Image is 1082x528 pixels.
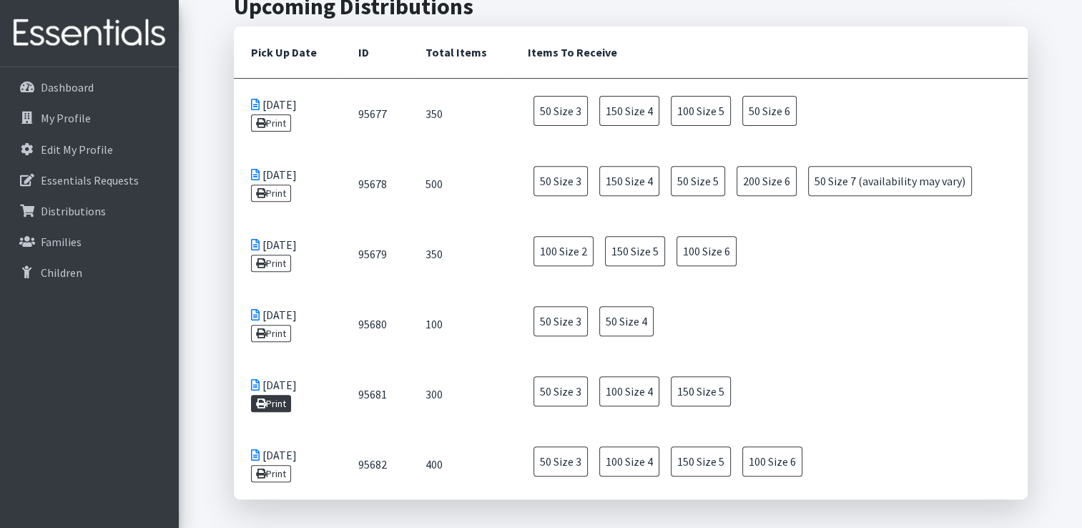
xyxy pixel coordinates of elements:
[677,236,737,266] span: 100 Size 6
[671,166,725,196] span: 50 Size 5
[41,80,94,94] p: Dashboard
[599,376,659,406] span: 100 Size 4
[6,104,173,132] a: My Profile
[341,78,408,149] td: 95677
[737,166,797,196] span: 200 Size 6
[533,96,588,126] span: 50 Size 3
[533,306,588,336] span: 50 Size 3
[341,26,408,79] th: ID
[408,219,510,289] td: 350
[599,166,659,196] span: 150 Size 4
[408,149,510,219] td: 500
[251,185,292,202] a: Print
[41,204,106,218] p: Distributions
[671,376,731,406] span: 150 Size 5
[533,376,588,406] span: 50 Size 3
[533,236,594,266] span: 100 Size 2
[671,96,731,126] span: 100 Size 5
[599,446,659,476] span: 100 Size 4
[41,173,139,187] p: Essentials Requests
[408,359,510,429] td: 300
[599,306,654,336] span: 50 Size 4
[234,149,341,219] td: [DATE]
[341,149,408,219] td: 95678
[234,359,341,429] td: [DATE]
[234,289,341,359] td: [DATE]
[234,26,341,79] th: Pick Up Date
[6,258,173,287] a: Children
[341,219,408,289] td: 95679
[341,359,408,429] td: 95681
[671,446,731,476] span: 150 Size 5
[533,446,588,476] span: 50 Size 3
[408,289,510,359] td: 100
[808,166,972,196] span: 50 Size 7 (availability may vary)
[6,166,173,195] a: Essentials Requests
[341,429,408,499] td: 95682
[6,197,173,225] a: Distributions
[408,429,510,499] td: 400
[742,96,797,126] span: 50 Size 6
[41,111,91,125] p: My Profile
[41,235,82,249] p: Families
[533,166,588,196] span: 50 Size 3
[41,142,113,157] p: Edit My Profile
[6,9,173,57] img: HumanEssentials
[251,325,292,342] a: Print
[742,446,802,476] span: 100 Size 6
[605,236,665,266] span: 150 Size 5
[6,73,173,102] a: Dashboard
[6,228,173,256] a: Families
[234,78,341,149] td: [DATE]
[408,78,510,149] td: 350
[251,465,292,482] a: Print
[234,429,341,499] td: [DATE]
[234,219,341,289] td: [DATE]
[6,135,173,164] a: Edit My Profile
[251,395,292,412] a: Print
[599,96,659,126] span: 150 Size 4
[341,289,408,359] td: 95680
[408,26,510,79] th: Total Items
[511,26,1028,79] th: Items To Receive
[251,114,292,132] a: Print
[41,265,82,280] p: Children
[251,255,292,272] a: Print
